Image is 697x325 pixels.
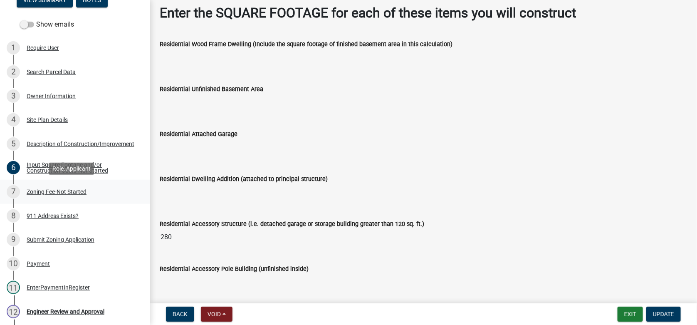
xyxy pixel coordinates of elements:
div: Payment [27,261,50,267]
button: Back [166,307,194,322]
label: Residential Wood Frame Dwelling (Include the square footage of finished basement area in this cal... [160,42,452,47]
span: Update [653,311,674,318]
div: Zoning Fee-Not Started [27,189,87,195]
label: Residential Dwelling Addition (attached to principal structure) [160,176,328,182]
label: Show emails [20,20,74,30]
div: 12 [7,305,20,318]
div: 10 [7,257,20,270]
button: Void [201,307,232,322]
div: 7 [7,185,20,198]
div: 8 [7,209,20,223]
div: Input Square Footage and/or Construction Costs-Not Started [27,162,136,174]
button: Exit [618,307,643,322]
div: Submit Zoning Application [27,237,94,243]
div: 4 [7,113,20,127]
div: 1 [7,41,20,55]
label: Residential Unfinished Basement Area [160,87,263,92]
label: Residential Accessory Pole Building (unfinished inside) [160,266,309,272]
label: Residential Accessory Structure (i.e. detached garage or storage building greater than 120 sq. ft.) [160,221,424,227]
div: 6 [7,161,20,174]
div: Search Parcel Data [27,69,76,75]
div: 5 [7,137,20,151]
div: Owner Information [27,93,76,99]
button: Update [646,307,681,322]
div: EnterPaymentInRegister [27,285,90,290]
div: Description of Construction/Improvement [27,141,134,147]
span: Void [208,311,221,318]
div: 911 Address Exists? [27,213,79,219]
div: Require User [27,45,59,51]
div: 11 [7,281,20,294]
div: Site Plan Details [27,117,68,123]
label: Residential Attached Garage [160,131,237,137]
div: Engineer Review and Approval [27,309,104,315]
div: Role: Applicant [49,162,94,174]
div: 2 [7,65,20,79]
span: Back [173,311,188,318]
div: 9 [7,233,20,246]
strong: Enter the SQUARE FOOTAGE for each of these items you will construct [160,5,576,21]
div: 3 [7,89,20,103]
